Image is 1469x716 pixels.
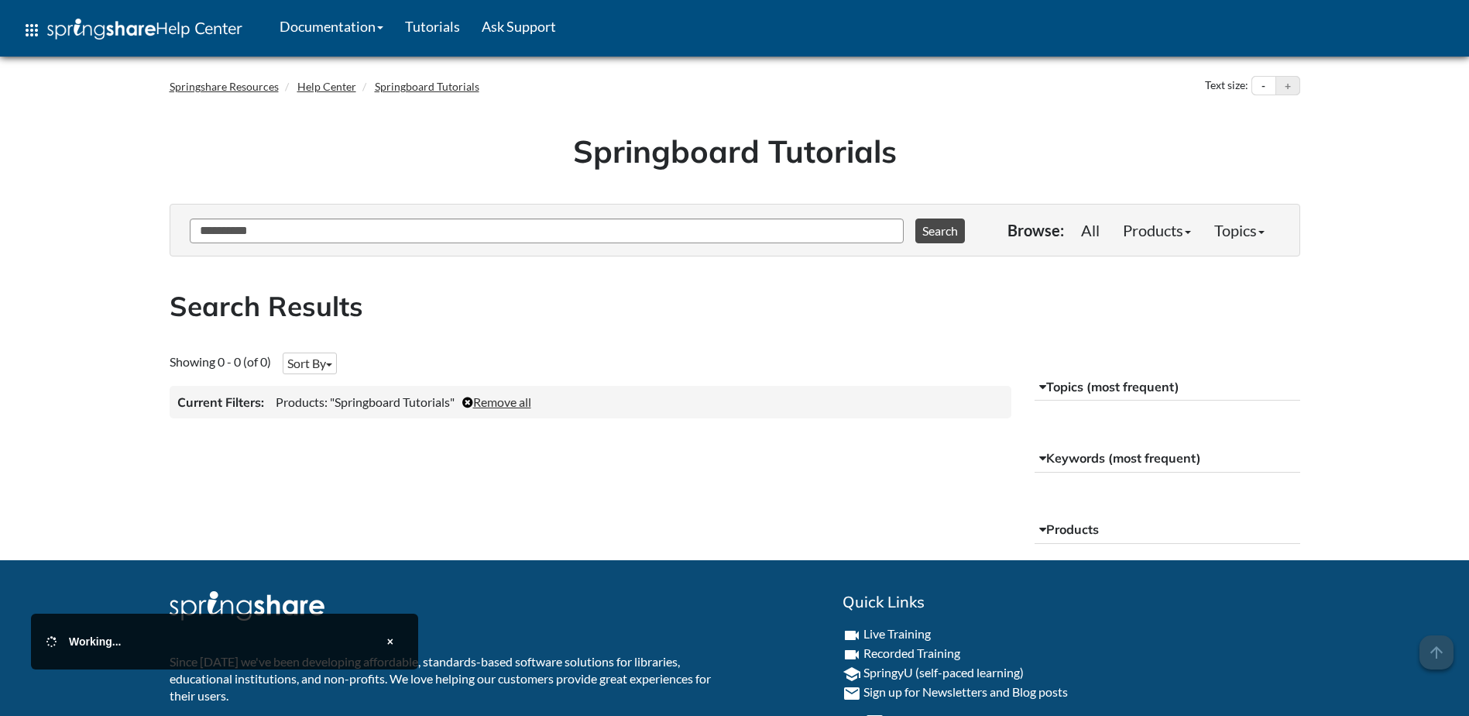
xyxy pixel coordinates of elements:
button: Close [378,629,403,654]
i: videocam [843,645,861,664]
button: Keywords (most frequent) [1035,445,1300,473]
span: arrow_upward [1419,635,1454,670]
a: Ask Support [471,7,567,46]
button: Search [915,219,965,243]
a: Products [1111,215,1203,246]
h2: Search Results [170,287,1300,325]
span: Working... [69,635,121,648]
a: arrow_upward [1419,637,1454,656]
div: Text size: [1202,76,1251,96]
h1: Springboard Tutorials [181,129,1289,173]
h2: Quick Links [843,591,1300,613]
span: Showing 0 - 0 (of 0) [170,354,271,369]
span: apps [22,21,41,40]
button: Decrease text size [1252,77,1275,95]
a: Sign up for Newsletters and Blog posts [863,684,1068,699]
i: school [843,665,861,683]
img: Springshare [47,19,156,40]
span: Products: [276,394,328,409]
a: All [1069,215,1111,246]
a: Help Center [297,80,356,93]
a: Tutorials [394,7,471,46]
a: apps Help Center [12,7,253,53]
a: Topics [1203,215,1276,246]
span: "Springboard Tutorials" [330,394,455,409]
a: Live Training [863,626,931,641]
img: Springshare [170,591,324,621]
h3: Current Filters [177,394,264,411]
p: Browse: [1007,219,1064,241]
a: Springboard Tutorials [375,80,479,93]
a: Documentation [269,7,394,46]
a: SpringyU (self-paced learning) [863,665,1024,680]
i: videocam [843,626,861,645]
button: Sort By [283,353,337,374]
a: Remove all [462,394,531,409]
span: Help Center [156,18,242,38]
button: Products [1035,516,1300,544]
a: Springshare Resources [170,80,279,93]
i: email [843,684,861,703]
p: Since [DATE] we've been developing affordable, standards-based software solutions for libraries, ... [170,653,723,705]
button: Increase text size [1276,77,1299,95]
a: Recorded Training [863,645,960,660]
button: Topics (most frequent) [1035,373,1300,401]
